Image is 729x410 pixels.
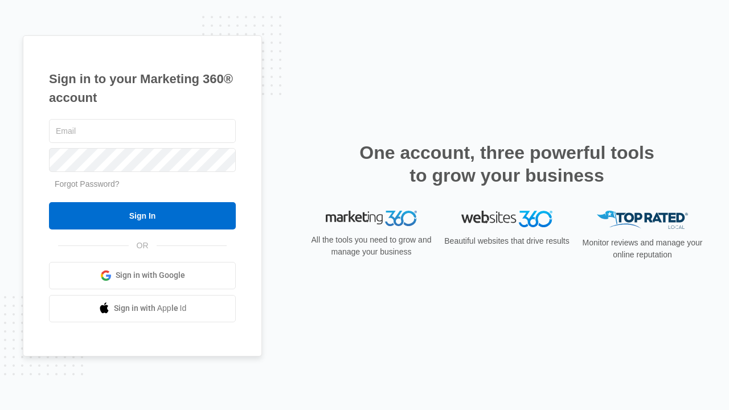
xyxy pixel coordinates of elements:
[129,240,157,252] span: OR
[116,269,185,281] span: Sign in with Google
[114,302,187,314] span: Sign in with Apple Id
[597,211,688,229] img: Top Rated Local
[49,295,236,322] a: Sign in with Apple Id
[356,141,658,187] h2: One account, three powerful tools to grow your business
[579,237,706,261] p: Monitor reviews and manage your online reputation
[326,211,417,227] img: Marketing 360
[443,235,571,247] p: Beautiful websites that drive results
[49,69,236,107] h1: Sign in to your Marketing 360® account
[49,202,236,229] input: Sign In
[308,234,435,258] p: All the tools you need to grow and manage your business
[49,119,236,143] input: Email
[55,179,120,188] a: Forgot Password?
[49,262,236,289] a: Sign in with Google
[461,211,552,227] img: Websites 360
